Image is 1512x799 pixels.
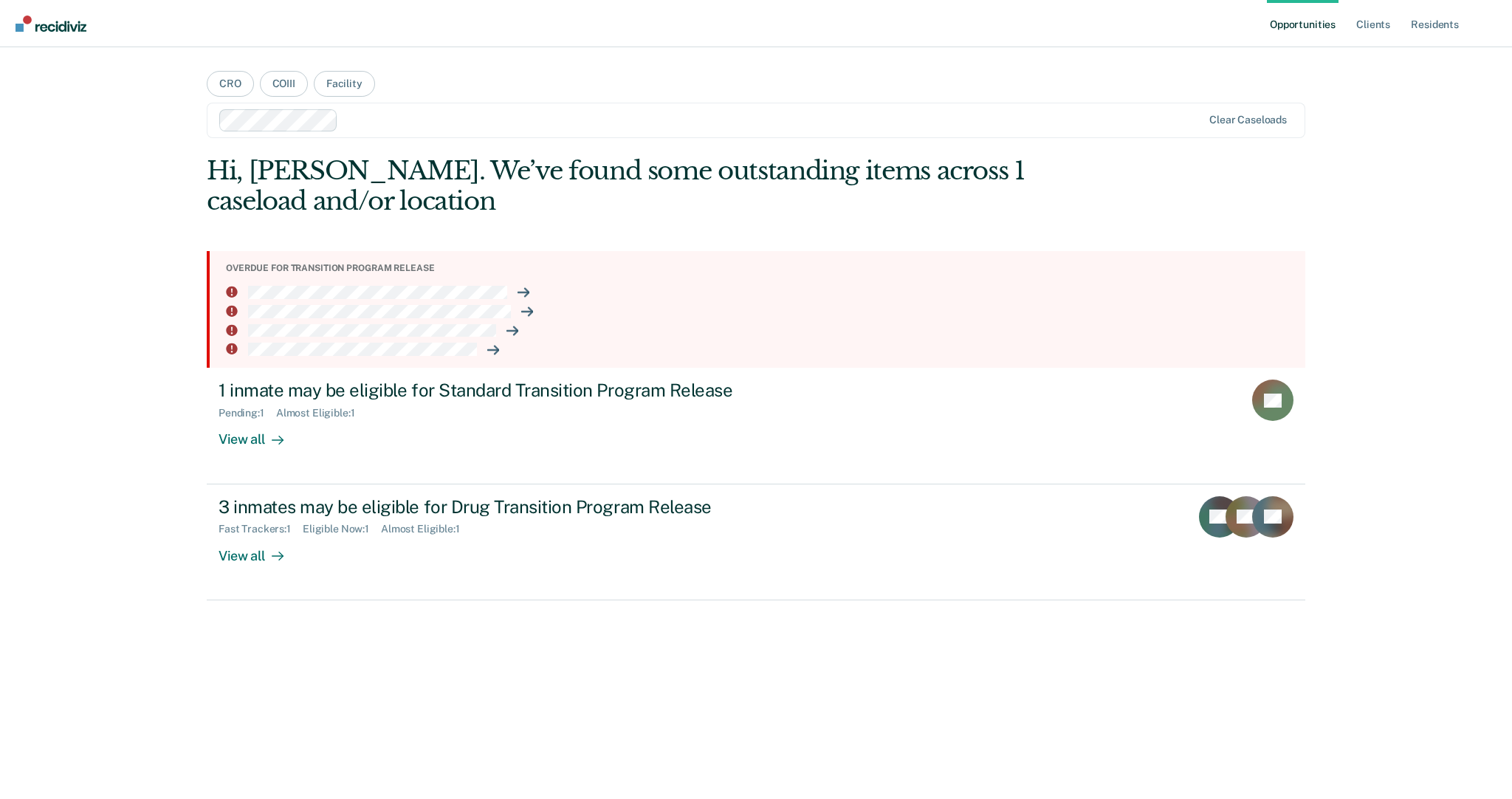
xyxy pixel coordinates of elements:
[207,368,1305,484] a: 1 inmate may be eligible for Standard Transition Program ReleasePending:1Almost Eligible:1View all
[207,484,1305,600] a: 3 inmates may be eligible for Drug Transition Program ReleaseFast Trackers:1Eligible Now:1Almost ...
[226,263,1293,273] div: Overdue for transition program release
[219,380,737,401] div: 1 inmate may be eligible for Standard Transition Program Release
[219,419,301,448] div: View all
[1209,114,1287,126] div: Clear caseloads
[260,71,308,97] button: COIII
[314,71,375,97] button: Facility
[219,407,276,419] div: Pending : 1
[207,156,1085,216] div: Hi, [PERSON_NAME]. We’ve found some outstanding items across 1 caseload and/or location
[276,407,367,419] div: Almost Eligible : 1
[303,523,381,535] div: Eligible Now : 1
[16,16,86,32] img: Recidiviz
[219,496,737,518] div: 3 inmates may be eligible for Drug Transition Program Release
[219,535,301,564] div: View all
[1477,11,1500,35] button: Profile dropdown button
[207,71,254,97] button: CRO
[219,523,303,535] div: Fast Trackers : 1
[381,523,472,535] div: Almost Eligible : 1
